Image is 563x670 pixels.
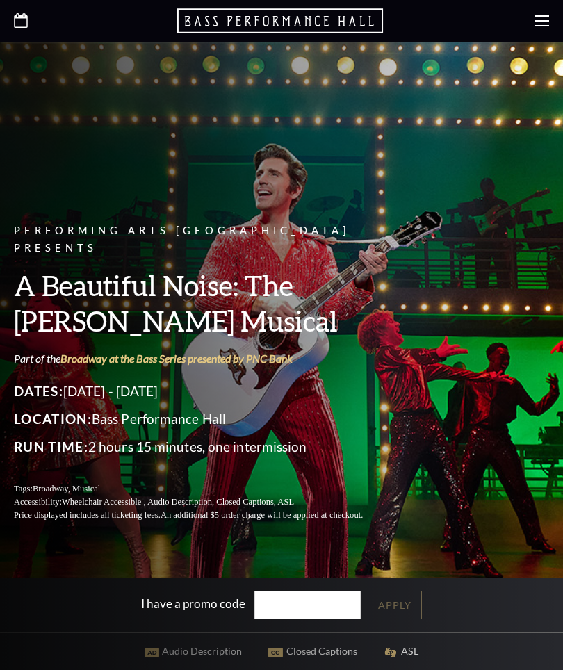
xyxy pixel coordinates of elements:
span: Run Time: [14,439,88,455]
a: Broadway at the Bass Series presented by PNC Bank [60,352,293,365]
span: Dates: [14,383,63,399]
p: Bass Performance Hall [14,408,396,430]
p: Part of the [14,351,396,366]
p: Performing Arts [GEOGRAPHIC_DATA] Presents [14,222,396,257]
span: An additional $5 order charge will be applied at checkout. [161,510,363,520]
span: Wheelchair Accessible , Audio Description, Closed Captions, ASL [62,497,294,507]
p: Tags: [14,482,396,496]
label: I have a promo code [141,596,245,611]
p: Accessibility: [14,496,396,509]
span: Broadway, Musical [33,484,100,493]
span: Location: [14,411,92,427]
p: 2 hours 15 minutes, one intermission [14,436,396,458]
p: Price displayed includes all ticketing fees. [14,509,396,522]
p: [DATE] - [DATE] [14,380,396,402]
h3: A Beautiful Noise: The [PERSON_NAME] Musical [14,268,396,338]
